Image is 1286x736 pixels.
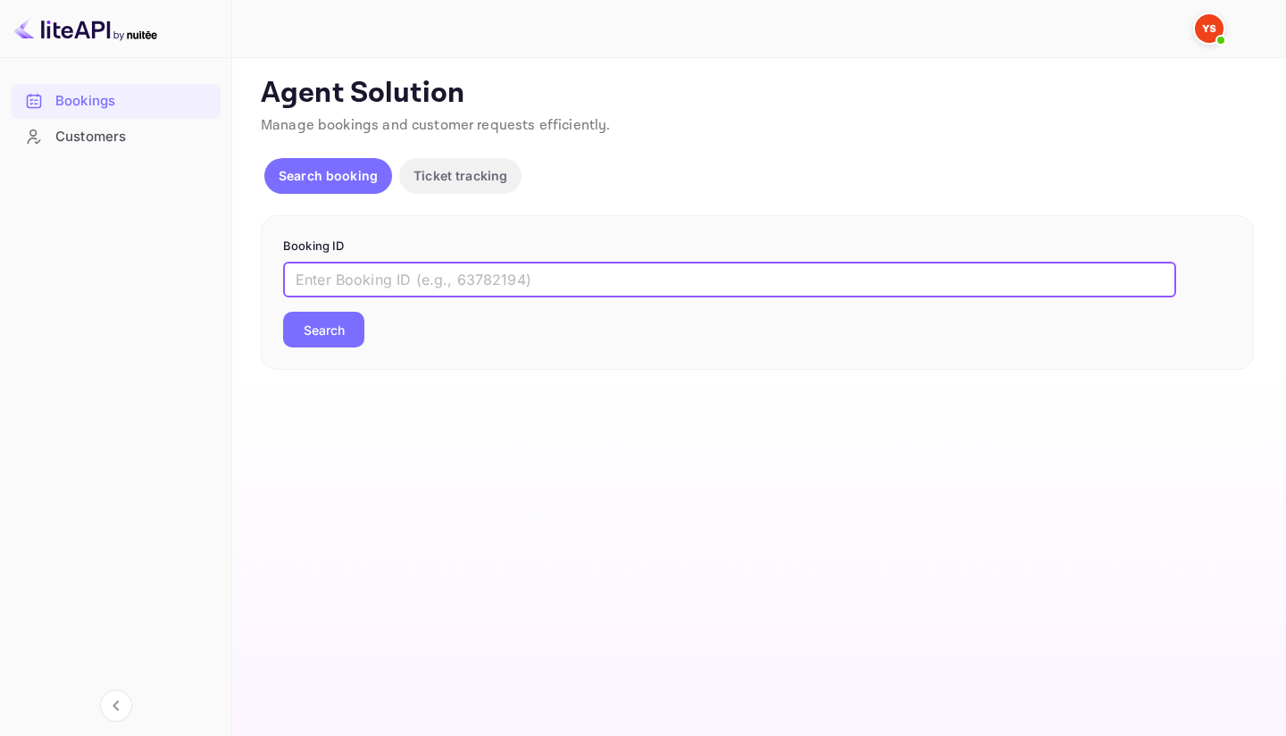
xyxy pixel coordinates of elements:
p: Ticket tracking [413,166,507,185]
p: Search booking [279,166,378,185]
div: Bookings [55,91,212,112]
div: Customers [11,120,221,155]
button: Collapse navigation [100,690,132,722]
p: Booking ID [283,238,1232,255]
p: Agent Solution [261,76,1254,112]
input: Enter Booking ID (e.g., 63782194) [283,262,1176,297]
span: Manage bookings and customer requests efficiently. [261,116,611,135]
a: Customers [11,120,221,153]
a: Bookings [11,84,221,117]
div: Customers [55,127,212,147]
div: Bookings [11,84,221,119]
button: Search [283,312,364,347]
img: LiteAPI logo [14,14,157,43]
img: Yandex Support [1195,14,1223,43]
